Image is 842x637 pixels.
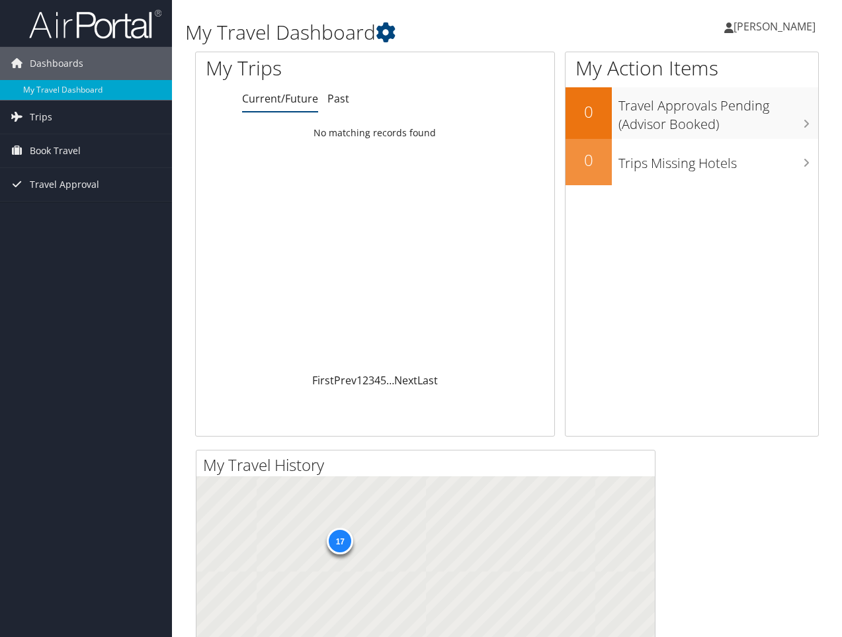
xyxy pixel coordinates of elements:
[203,454,655,476] h2: My Travel History
[362,373,368,388] a: 2
[566,54,818,82] h1: My Action Items
[386,373,394,388] span: …
[734,19,816,34] span: [PERSON_NAME]
[327,91,349,106] a: Past
[724,7,829,46] a: [PERSON_NAME]
[566,101,612,123] h2: 0
[312,373,334,388] a: First
[185,19,614,46] h1: My Travel Dashboard
[30,47,83,80] span: Dashboards
[30,168,99,201] span: Travel Approval
[196,121,554,145] td: No matching records found
[30,134,81,167] span: Book Travel
[566,139,818,185] a: 0Trips Missing Hotels
[327,528,353,554] div: 17
[566,87,818,138] a: 0Travel Approvals Pending (Advisor Booked)
[618,148,818,173] h3: Trips Missing Hotels
[380,373,386,388] a: 5
[206,54,395,82] h1: My Trips
[334,373,357,388] a: Prev
[566,149,612,171] h2: 0
[30,101,52,134] span: Trips
[417,373,438,388] a: Last
[374,373,380,388] a: 4
[368,373,374,388] a: 3
[242,91,318,106] a: Current/Future
[618,90,818,134] h3: Travel Approvals Pending (Advisor Booked)
[357,373,362,388] a: 1
[394,373,417,388] a: Next
[29,9,161,40] img: airportal-logo.png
